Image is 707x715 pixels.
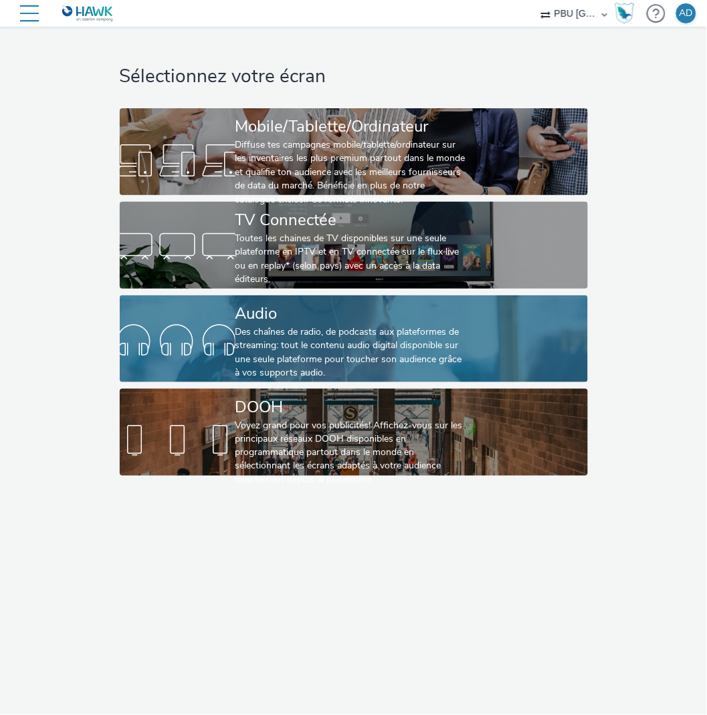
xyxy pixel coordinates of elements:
div: DOOH [235,396,467,419]
h1: Sélectionnez votre écran [120,64,588,90]
div: Voyez grand pour vos publicités! Affichez-vous sur les principaux réseaux DOOH disponibles en pro... [235,419,467,487]
a: AudioDes chaînes de radio, de podcasts aux plateformes de streaming: tout le contenu audio digita... [120,295,588,382]
img: Hawk Academy [615,3,635,24]
a: DOOHVoyez grand pour vos publicités! Affichez-vous sur les principaux réseaux DOOH disponibles en... [120,389,588,476]
a: Mobile/Tablette/OrdinateurDiffuse tes campagnes mobile/tablette/ordinateur sur les inventaires le... [120,108,588,195]
div: Toutes les chaines de TV disponibles sur une seule plateforme en IPTV et en TV connectée sur le f... [235,232,467,287]
div: Audio [235,302,467,325]
img: undefined Logo [62,5,114,22]
a: TV ConnectéeToutes les chaines de TV disponibles sur une seule plateforme en IPTV et en TV connec... [120,202,588,289]
div: Mobile/Tablette/Ordinateur [235,115,467,138]
div: TV Connectée [235,208,467,232]
a: Hawk Academy [615,3,640,24]
div: AD [680,3,693,23]
div: Diffuse tes campagnes mobile/tablette/ordinateur sur les inventaires les plus premium partout dan... [235,138,467,206]
div: Des chaînes de radio, de podcasts aux plateformes de streaming: tout le contenu audio digital dis... [235,325,467,380]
